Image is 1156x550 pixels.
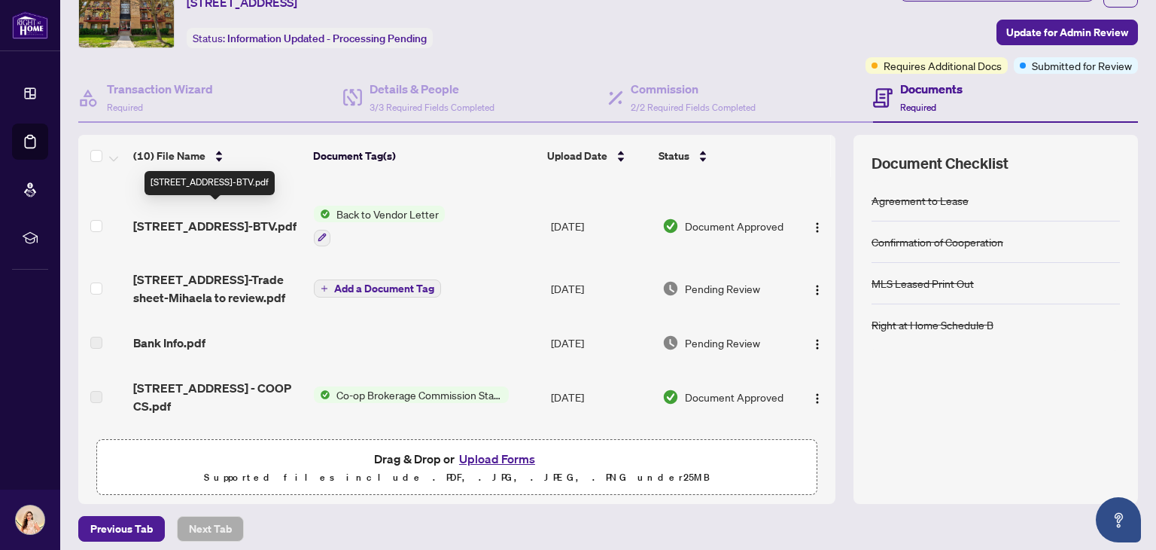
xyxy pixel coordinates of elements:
th: Upload Date [541,135,653,177]
div: Confirmation of Cooperation [872,234,1003,250]
span: Document Approved [685,389,783,405]
th: Status [653,135,791,177]
img: Document Status [662,389,679,405]
div: [STREET_ADDRESS]-BTV.pdf [144,171,275,195]
img: Document Status [662,280,679,297]
img: logo [12,11,48,39]
button: Logo [805,277,829,301]
span: 3/3 Required Fields Completed [370,102,494,113]
h4: Details & People [370,80,494,98]
span: Required [900,102,936,113]
span: Pending Review [685,335,760,351]
span: Drag & Drop or [374,449,540,469]
td: [DATE] [545,194,656,258]
td: [DATE] [545,427,656,492]
span: Required [107,102,143,113]
span: [STREET_ADDRESS]-Trade sheet-Mihaela to review.pdf [133,270,302,307]
th: Document Tag(s) [307,135,542,177]
span: Upload Date [547,148,607,164]
button: Status IconBack to Vendor Letter [314,206,445,246]
span: Requires Additional Docs [884,57,1002,74]
span: Information Updated - Processing Pending [227,32,427,45]
img: Status Icon [314,206,330,222]
h4: Documents [900,80,963,98]
span: Document Approved [685,218,783,234]
span: Pending Review [685,280,760,297]
div: Right at Home Schedule B [872,316,993,333]
button: Logo [805,385,829,409]
img: Logo [811,222,823,234]
img: Profile Icon [16,506,44,534]
img: Status Icon [314,387,330,403]
img: Document Status [662,335,679,351]
span: 2/2 Required Fields Completed [631,102,756,113]
div: MLS Leased Print Out [872,275,974,292]
td: [DATE] [545,258,656,319]
span: [STREET_ADDRESS]-BTV.pdf [133,217,297,235]
span: Drag & Drop orUpload FormsSupported files include .PDF, .JPG, .JPEG, .PNG under25MB [97,440,817,496]
div: Status: [187,28,433,48]
button: Logo [805,214,829,238]
button: Logo [805,331,829,355]
span: Status [659,148,689,164]
button: Upload Forms [455,449,540,469]
button: Next Tab [177,516,244,542]
span: Co-op Brokerage Commission Statement [330,387,509,403]
span: Submitted for Review [1032,57,1132,74]
button: Open asap [1096,497,1141,542]
span: (10) File Name [133,148,205,164]
div: Agreement to Lease [872,192,969,209]
span: Back to Vendor Letter [330,206,445,222]
p: Supported files include .PDF, .JPG, .JPEG, .PNG under 25 MB [106,469,808,487]
img: Logo [811,338,823,350]
td: [DATE] [545,319,656,367]
th: (10) File Name [127,135,307,177]
img: Logo [811,393,823,405]
span: Bank Info.pdf [133,334,205,352]
img: Logo [811,284,823,296]
span: Update for Admin Review [1006,20,1128,44]
h4: Transaction Wizard [107,80,213,98]
button: Update for Admin Review [996,20,1138,45]
button: Add a Document Tag [314,280,441,298]
span: [STREET_ADDRESS] - COOP CS.pdf [133,379,302,415]
span: Previous Tab [90,517,153,541]
td: [DATE] [545,367,656,427]
button: Add a Document Tag [314,279,441,298]
img: Document Status [662,218,679,234]
h4: Commission [631,80,756,98]
button: Previous Tab [78,516,165,542]
span: Add a Document Tag [334,283,434,294]
span: plus [321,285,328,292]
button: Status IconCo-op Brokerage Commission Statement [314,387,509,403]
span: Document Checklist [872,153,1008,174]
